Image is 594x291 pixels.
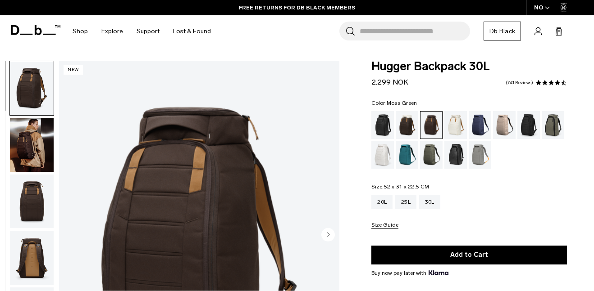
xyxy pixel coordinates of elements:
[73,15,88,47] a: Shop
[9,117,54,172] button: Hugger Backpack 30L Espresso
[9,174,54,229] button: Hugger Backpack 30L Espresso
[10,61,54,115] img: Hugger Backpack 30L Espresso
[444,141,467,169] a: Reflective Black
[484,22,521,40] a: Db Black
[64,65,83,75] p: New
[517,111,540,139] a: Charcoal Grey
[396,111,418,139] a: Cappuccino
[396,141,418,169] a: Midnight Teal
[239,4,355,12] a: FREE RETURNS FOR DB BLACK MEMBERS
[101,15,123,47] a: Explore
[395,195,416,209] a: 25L
[66,15,218,47] nav: Main Navigation
[429,270,448,275] img: {"height" => 20, "alt" => "Klarna"}
[420,111,443,139] a: Espresso
[10,175,54,228] img: Hugger Backpack 30L Espresso
[542,111,564,139] a: Forest Green
[371,100,417,106] legend: Color:
[387,100,417,106] span: Moss Green
[371,111,394,139] a: Black Out
[371,184,429,189] legend: Size:
[371,246,567,264] button: Add to Cart
[9,230,54,285] button: Hugger Backpack 30L Espresso
[371,195,393,209] a: 20L
[10,118,54,172] img: Hugger Backpack 30L Espresso
[9,61,54,116] button: Hugger Backpack 30L Espresso
[371,222,398,229] button: Size Guide
[384,184,429,190] span: 52 x 31 x 22.5 CM
[444,111,467,139] a: Oatmilk
[371,78,408,86] span: 2.299 NOK
[10,231,54,285] img: Hugger Backpack 30L Espresso
[419,195,440,209] a: 30L
[321,228,335,243] button: Next slide
[469,141,491,169] a: Sand Grey
[493,111,516,139] a: Fogbow Beige
[506,81,533,85] a: 741 reviews
[173,15,211,47] a: Lost & Found
[469,111,491,139] a: Blue Hour
[371,269,448,277] span: Buy now pay later with
[371,61,567,72] span: Hugger Backpack 30L
[137,15,160,47] a: Support
[371,141,394,169] a: Clean Slate
[420,141,443,169] a: Moss Green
